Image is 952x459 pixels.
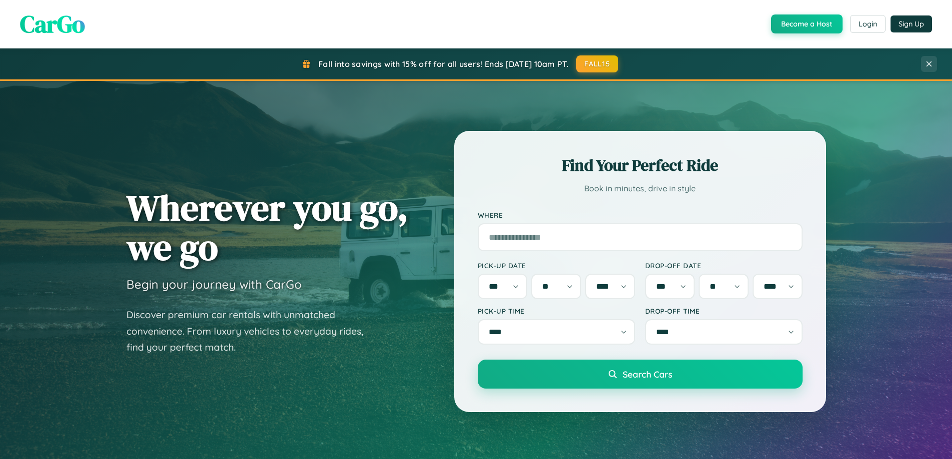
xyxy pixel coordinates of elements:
button: Login [850,15,886,33]
button: FALL15 [576,55,618,72]
button: Become a Host [771,14,843,33]
h2: Find Your Perfect Ride [478,154,803,176]
label: Pick-up Time [478,307,635,315]
button: Sign Up [891,15,932,32]
button: Search Cars [478,360,803,389]
label: Pick-up Date [478,261,635,270]
label: Drop-off Date [645,261,803,270]
p: Book in minutes, drive in style [478,181,803,196]
h1: Wherever you go, we go [126,188,408,267]
h3: Begin your journey with CarGo [126,277,302,292]
label: Where [478,211,803,219]
span: Fall into savings with 15% off for all users! Ends [DATE] 10am PT. [318,59,569,69]
label: Drop-off Time [645,307,803,315]
span: Search Cars [623,369,672,380]
span: CarGo [20,7,85,40]
p: Discover premium car rentals with unmatched convenience. From luxury vehicles to everyday rides, ... [126,307,376,356]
